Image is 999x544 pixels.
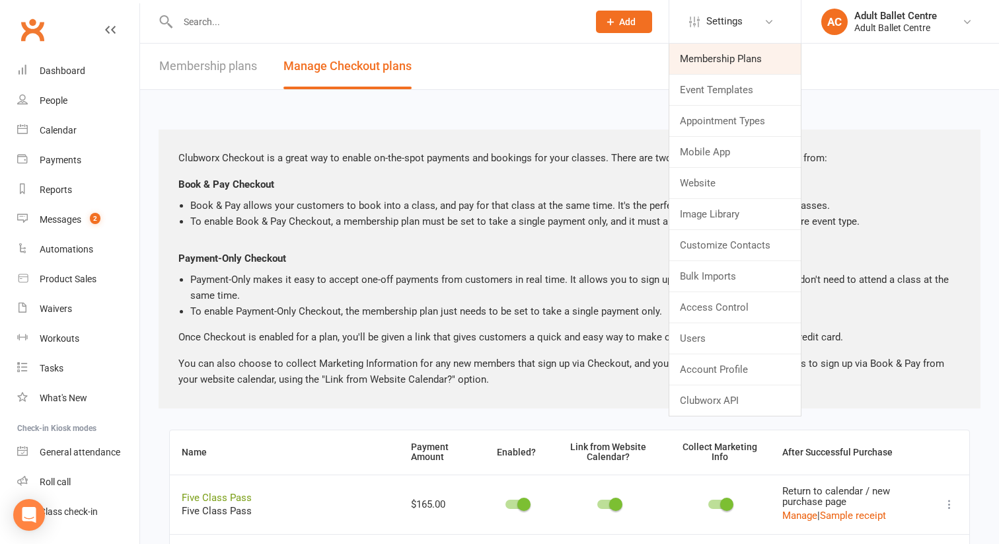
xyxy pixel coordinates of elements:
div: Messages [40,214,81,225]
div: Open Intercom Messenger [13,499,45,531]
a: Access Control [669,292,801,323]
a: Account Profile [669,354,801,385]
strong: Payment-Only Checkout [178,253,286,264]
a: Clubworx API [669,385,801,416]
a: Payments [17,145,139,175]
li: To enable Book & Pay Checkout, a membership plan must be set to take a single payment only, and i... [190,214,961,229]
a: Five Class Pass [182,492,252,504]
strong: Book & Pay Checkout [178,178,274,190]
div: What's New [40,393,87,403]
a: What's New [17,383,139,413]
p: Clubworx Checkout is a great way to enable on-the-spot payments and bookings for your classes. Th... [178,150,961,166]
a: Sample receipt [820,510,886,522]
div: Roll call [40,477,71,487]
a: Users [669,323,801,354]
div: Automations [40,244,93,254]
a: Automations [17,235,139,264]
div: Class check-in [40,506,98,517]
div: Workouts [40,333,79,344]
a: Reports [17,175,139,205]
a: Messages 2 [17,205,139,235]
button: Add [596,11,652,33]
span: 2 [90,213,100,224]
span: | [817,510,820,522]
a: Roll call [17,467,139,497]
div: Waivers [40,303,72,314]
th: Collect Marketing Info [669,430,770,475]
a: Membership Plans [669,44,801,74]
a: Website [669,168,801,198]
div: Adult Ballet Centre [854,10,937,22]
div: AC [821,9,848,35]
button: Manage Checkout plans [283,44,412,89]
li: To enable Payment-Only Checkout, the membership plan just needs to be set to take a single paymen... [190,303,961,319]
a: Calendar [17,116,139,145]
a: Class kiosk mode [17,497,139,527]
li: Book & Pay allows your customers to book into a class, and pay for that class at the same time. I... [190,198,961,214]
li: Payment-Only makes it easy to accept one-off payments from customers in real time. It allows you ... [190,272,961,303]
th: Link from Website Calendar? [548,430,669,475]
td: $165.00 [399,475,485,534]
th: After Successful Purchase [770,430,930,475]
a: General attendance kiosk mode [17,438,139,467]
a: Appointment Types [669,106,801,136]
div: People [40,95,67,106]
div: Adult Ballet Centre [854,22,937,34]
a: Event Templates [669,75,801,105]
span: Add [619,17,636,27]
div: Product Sales [40,274,96,284]
div: Payments [40,155,81,165]
input: Search... [174,13,579,31]
div: Calendar [40,125,77,136]
td: Return to calendar / new purchase page [770,475,930,534]
a: Customize Contacts [669,230,801,260]
a: Dashboard [17,56,139,86]
a: Tasks [17,354,139,383]
p: Once Checkout is enabled for a plan, you'll be given a link that gives customers a quick and easy... [178,329,961,345]
div: Dashboard [40,65,85,76]
a: Bulk Imports [669,261,801,291]
th: Enabled? [485,430,548,475]
p: You can also choose to collect Marketing Information for any new members that sign up via Checkou... [178,356,961,387]
a: Product Sales [17,264,139,294]
th: Name [170,430,399,475]
th: Payment Amount [399,430,485,475]
a: Clubworx [16,13,49,46]
div: Reports [40,184,72,195]
a: Membership plans [159,44,257,89]
a: Workouts [17,324,139,354]
a: Mobile App [669,137,801,167]
span: Settings [706,7,743,36]
a: Waivers [17,294,139,324]
div: General attendance [40,447,120,457]
div: Five Class Pass [182,506,387,517]
button: Manage [782,508,817,524]
a: People [17,86,139,116]
div: Tasks [40,363,63,373]
a: Image Library [669,199,801,229]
